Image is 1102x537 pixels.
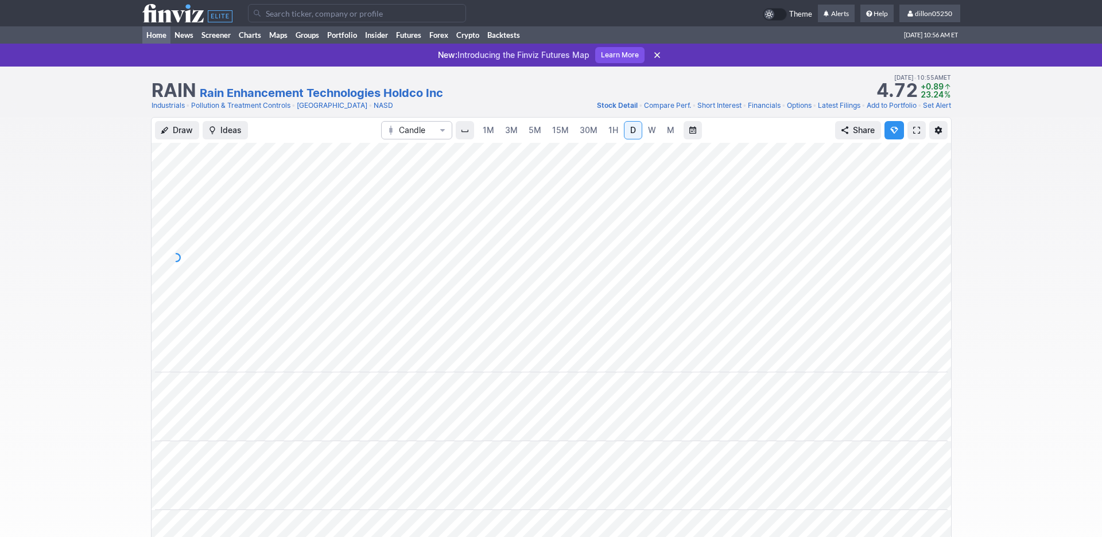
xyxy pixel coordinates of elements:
a: News [170,26,197,44]
a: Screener [197,26,235,44]
p: Introducing the Finviz Futures Map [438,49,589,61]
span: New: [438,50,457,60]
span: • [368,100,372,111]
span: • [782,100,786,111]
span: Share [853,124,875,136]
span: • [862,100,866,111]
span: • [918,100,922,111]
span: dillon05250 [915,9,952,18]
a: Add to Portfolio [867,100,917,111]
span: • [186,100,190,111]
span: Candle [399,124,434,136]
button: Interval [456,121,474,139]
a: Home [142,26,170,44]
a: Financials [748,100,781,111]
a: 15M [547,121,574,139]
a: Groups [292,26,323,44]
button: Chart Settings [929,121,948,139]
span: Ideas [220,124,242,136]
a: Backtests [483,26,524,44]
a: dillon05250 [899,5,960,23]
a: Crypto [452,26,483,44]
span: Compare Perf. [644,101,691,110]
h1: RAIN [152,81,196,100]
span: Theme [789,8,812,21]
span: 1H [608,125,618,135]
span: 3M [505,125,518,135]
span: • [692,100,696,111]
span: +0.89 [921,81,944,91]
a: Set Alert [923,100,951,111]
a: Forex [425,26,452,44]
a: 3M [500,121,523,139]
a: Fullscreen [907,121,926,139]
a: Futures [392,26,425,44]
a: Options [787,100,812,111]
button: Draw [155,121,199,139]
a: Latest Filings [818,100,860,111]
button: Ideas [203,121,248,139]
input: Search [248,4,466,22]
span: • [813,100,817,111]
span: [DATE] 10:56 AM ET [904,26,958,44]
span: • [292,100,296,111]
span: Latest Filings [818,101,860,110]
a: 30M [575,121,603,139]
a: W [643,121,661,139]
a: Stock Detail [597,100,638,111]
span: 30M [580,125,597,135]
span: • [743,100,747,111]
a: Pollution & Treatment Controls [191,100,290,111]
a: Theme [763,8,812,21]
a: 1M [478,121,499,139]
a: Help [860,5,894,23]
a: Compare Perf. [644,100,691,111]
a: 1H [603,121,623,139]
span: W [648,125,656,135]
a: Learn More [595,47,645,63]
span: [DATE] 10:55AM ET [894,72,951,83]
a: Industrials [152,100,185,111]
span: 5M [529,125,541,135]
button: Share [835,121,881,139]
strong: 4.72 [876,81,918,100]
a: Alerts [818,5,855,23]
span: 15M [552,125,569,135]
a: M [662,121,680,139]
span: D [630,125,636,135]
span: 23.24 [921,89,944,99]
span: • [914,72,917,83]
a: Portfolio [323,26,361,44]
a: 5M [523,121,546,139]
a: Charts [235,26,265,44]
a: [GEOGRAPHIC_DATA] [297,100,367,111]
a: D [624,121,642,139]
span: • [639,100,643,111]
a: Short Interest [697,100,742,111]
span: 1M [483,125,494,135]
a: NASD [374,100,393,111]
span: % [944,89,950,99]
span: Stock Detail [597,101,638,110]
span: Draw [173,124,193,136]
a: Rain Enhancement Technologies Holdco Inc [200,85,443,101]
button: Explore new features [884,121,904,139]
a: Insider [361,26,392,44]
span: M [667,125,674,135]
button: Range [684,121,702,139]
a: Maps [265,26,292,44]
button: Chart Type [381,121,452,139]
